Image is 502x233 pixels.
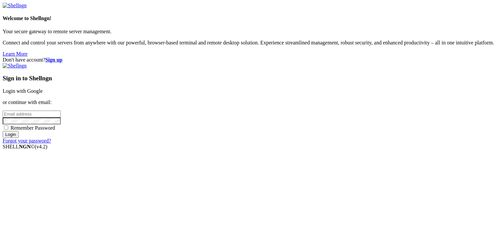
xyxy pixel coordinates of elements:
[35,144,48,149] span: 4.2.0
[3,3,27,9] img: Shellngn
[3,57,499,63] div: Don't have account?
[3,131,19,138] input: Login
[3,88,43,94] a: Login with Google
[3,29,499,35] p: Your secure gateway to remote server management.
[3,75,499,82] h3: Sign in to Shellngn
[19,144,31,149] b: NGN
[3,99,499,105] p: or continue with email:
[3,111,61,117] input: Email address
[45,57,62,63] a: Sign up
[3,144,47,149] span: SHELL ©
[3,15,499,21] h4: Welcome to Shellngn!
[3,63,27,69] img: Shellngn
[3,138,51,143] a: Forgot your password?
[4,125,8,130] input: Remember Password
[3,40,499,46] p: Connect and control your servers from anywhere with our powerful, browser-based terminal and remo...
[11,125,55,131] span: Remember Password
[3,51,28,57] a: Learn More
